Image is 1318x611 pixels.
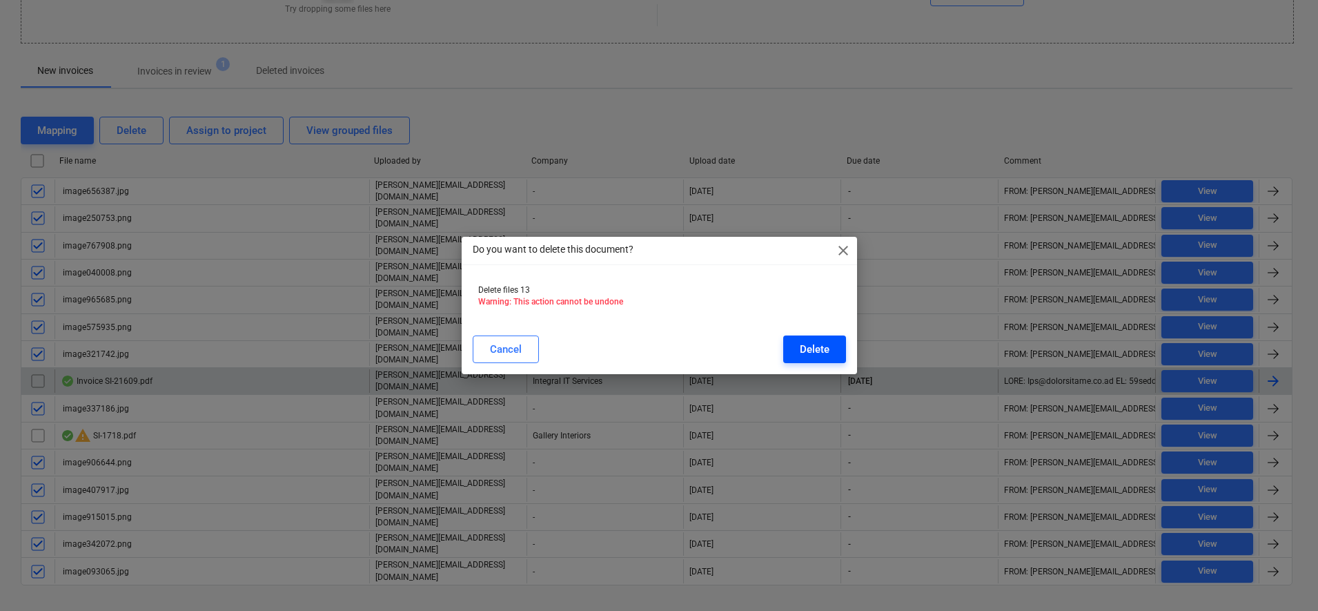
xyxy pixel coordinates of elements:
div: Cancel [490,340,522,358]
button: Delete [783,336,846,363]
span: close [835,242,852,259]
div: Delete [800,340,829,358]
p: Do you want to delete this document? [473,242,633,257]
p: Warning: This action cannot be undone [478,296,840,308]
iframe: Chat Widget [1249,545,1318,611]
p: Delete files 13 [478,284,840,296]
button: Cancel [473,336,539,363]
